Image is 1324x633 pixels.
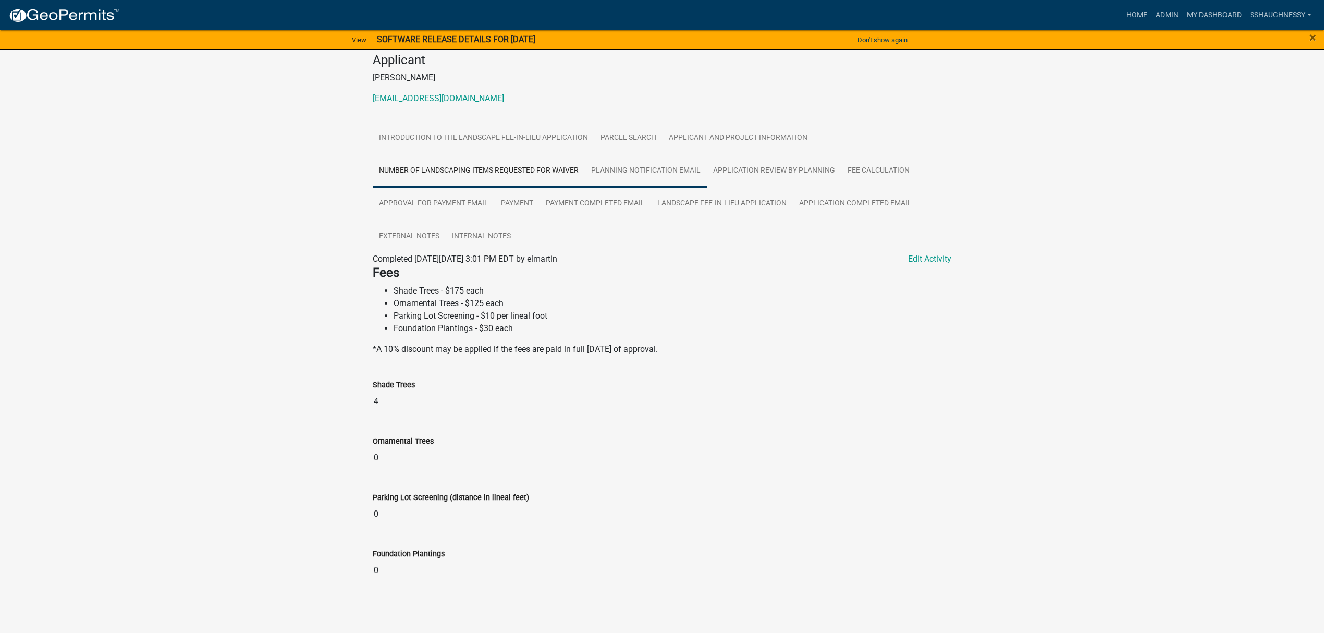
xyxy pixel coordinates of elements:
label: Parking Lot Screening (distance in lineal feet) [373,494,529,502]
a: Home [1122,5,1151,25]
li: Shade Trees - $175 each [394,285,951,297]
p: [PERSON_NAME] [373,71,951,84]
a: Applicant and Project Information [663,121,814,155]
a: Parcel search [594,121,663,155]
li: Foundation Plantings - $30 each [394,322,951,335]
a: Application Review by Planning [707,154,841,188]
span: × [1309,30,1316,45]
a: Approval for Payment Email [373,187,495,221]
a: Edit Activity [908,253,951,265]
button: Don't show again [853,31,912,48]
a: Payment [495,187,540,221]
button: Close [1309,31,1316,44]
strong: SOFTWARE RELEASE DETAILS FOR [DATE] [377,34,535,44]
a: Admin [1151,5,1183,25]
a: Planning Notification Email [585,154,707,188]
a: Internal Notes [446,220,517,253]
a: Number of Landscaping Items Requested for Waiver [373,154,585,188]
label: Ornamental Trees [373,438,434,445]
a: Introduction to the Landscape Fee-in-Lieu Application [373,121,594,155]
span: Completed [DATE][DATE] 3:01 PM EDT by elmartin [373,254,557,264]
a: View [348,31,371,48]
a: My Dashboard [1183,5,1246,25]
li: Parking Lot Screening - $10 per lineal foot [394,310,951,322]
a: [EMAIL_ADDRESS][DOMAIN_NAME] [373,93,504,103]
strong: Fees [373,265,399,280]
p: *A 10% discount may be applied if the fees are paid in full [DATE] of approval. [373,343,951,356]
li: Ornamental Trees - $125 each [394,297,951,310]
a: Payment Completed Email [540,187,651,221]
a: Application Completed Email [793,187,918,221]
a: External Notes [373,220,446,253]
label: Foundation Plantings [373,551,445,558]
label: Shade Trees [373,382,415,389]
a: sshaughnessy [1246,5,1316,25]
a: Fee Calculation [841,154,916,188]
a: Landscape Fee-in-Lieu Application [651,187,793,221]
h4: Applicant [373,53,951,68]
